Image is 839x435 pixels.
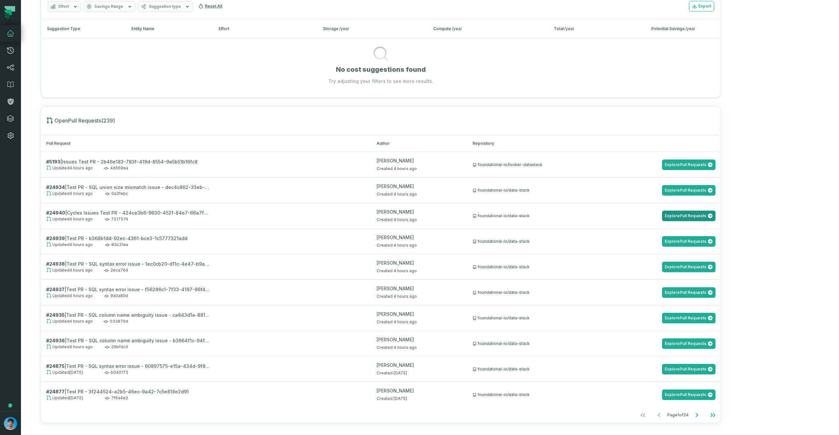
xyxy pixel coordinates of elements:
div: [PERSON_NAME] [377,362,462,369]
div: Suggestion Type [44,26,120,32]
span: Created [377,192,417,197]
div: foundational-io/data-stack [473,290,530,295]
strong: # 5193 [46,159,60,164]
th: Repository [467,135,721,152]
div: foundational-io/data-stack [473,213,530,218]
relative-time: Aug 26, 2025, 5:32 AM GMT+3 [394,319,417,324]
a: ExplorePull Requests [662,338,715,349]
span: Created [377,217,417,222]
span: /year [685,26,695,31]
div: [PERSON_NAME] [377,208,462,215]
span: 7217574 [105,216,128,222]
h2: | Cycles Issues Test PR - 424ce3b6-9630-452f-84e7-66a7fb306b3e [46,209,210,216]
relative-time: Aug 26, 2025, 5:32 AM GMT+3 [394,345,417,350]
div: Tooltip anchor [7,403,13,408]
th: Author [371,135,468,152]
span: Effort [58,4,69,9]
div: [PERSON_NAME] [377,234,462,241]
div: Entity Name [131,26,207,32]
h2: | Test PR - SQL syntax error issue - f56286c1-7f33-4197-86f4-fc7f745ae16a [46,286,210,293]
span: 4d569ea [104,165,128,171]
a: ExplorePull Requests [662,287,715,298]
div: [PERSON_NAME] [377,387,462,394]
relative-time: Aug 26, 2025, 5:32 AM GMT+3 [394,166,417,171]
span: Updated [46,191,93,197]
div: foundational-io/data-stack [473,239,530,244]
div: foundational-io/data-stack [473,315,530,321]
span: 2eca764 [104,267,128,273]
a: ExplorePull Requests [662,185,715,196]
div: foundational-io/data-stack [473,264,530,270]
strong: # 24877 [46,389,65,394]
span: Updated [46,267,93,273]
nav: pagination [41,408,721,422]
a: ExplorePull Requests [662,211,715,221]
relative-time: Aug 26, 2025, 5:32 AM GMT+3 [394,217,417,222]
a: ExplorePull Requests [662,313,715,323]
span: Updated [46,395,83,401]
span: /year [452,26,462,31]
th: Pull Request [41,135,371,152]
span: Created [377,268,417,273]
button: Suggestion type [138,1,193,12]
div: [PERSON_NAME] [377,285,462,292]
span: 033870d [103,318,128,324]
h1: No cost suggestions found [336,65,426,74]
relative-time: Aug 26, 2025, 5:32 AM GMT+3 [394,294,417,299]
relative-time: Aug 26, 2025, 5:32 AM GMT+3 [69,242,93,247]
relative-time: Aug 26, 2025, 5:32 AM GMT+3 [69,217,93,221]
span: Updated [46,165,93,171]
span: Created [377,166,417,171]
span: Savings Range [94,4,123,9]
button: Reset All [196,1,225,11]
relative-time: Aug 25, 2025, 5:40 AM GMT+3 [69,395,83,400]
strong: # 24937 [46,287,65,292]
strong: # 24936 [46,338,65,343]
div: [PERSON_NAME] [377,311,462,317]
ul: Page 1 of 24 [635,408,721,422]
relative-time: Aug 26, 2025, 5:32 AM GMT+3 [394,192,417,197]
span: Created [377,345,417,350]
a: ExplorePull Requests [662,236,715,247]
h2: | Test PR - SQL union size mismatch issue - dec4c862-33eb-42a6-9373-1afbb11df383 [46,184,210,191]
strong: # 24938 [46,261,65,267]
p: Try adjusting your filters to see more results. [328,78,433,85]
h1: Open Pull Requests ( 239 ) [46,117,726,124]
relative-time: Aug 25, 2025, 5:33 AM GMT+3 [394,370,407,375]
div: foundational-io/data-stack [473,341,530,346]
button: Go to first page [635,408,651,422]
h2: | Issues Test PR - 2b46e183-783f-419d-8554-9a5b51b16fc8 [46,158,210,165]
a: ExplorePull Requests [662,160,715,170]
a: ExplorePull Requests [662,389,715,400]
span: Updated [46,216,93,222]
div: Storage [323,26,422,32]
span: /year [564,26,575,31]
relative-time: Aug 25, 2025, 5:33 AM GMT+3 [394,396,407,401]
relative-time: Aug 26, 2025, 5:32 AM GMT+3 [69,268,93,273]
span: Suggestion type [149,4,181,9]
img: avatar of Omri Ildis [4,417,17,430]
strong: # 24875 [46,363,65,369]
span: Updated [46,293,93,299]
relative-time: Aug 26, 2025, 5:32 AM GMT+3 [394,268,417,273]
h2: | Test PR - SQL syntax error issue - 60897575-e15a-434d-9f82-f0136f943965 [46,363,210,369]
h2: | Test PR - 3f244524-a2b5-46ec-9a42-7c5e818e2d91 [46,388,210,395]
button: Go to last page [705,408,721,422]
div: [PERSON_NAME] [377,157,462,164]
div: [PERSON_NAME] [377,183,462,190]
span: Updated [46,318,93,324]
span: 83c31ea [105,242,128,248]
div: [PERSON_NAME] [377,336,462,343]
h2: | Test PR - SQL column name ambiguity issue - ca843d1a-881d-4ec1-8e73-fabd51d2e469 [46,312,210,318]
button: Go to next page [689,408,705,422]
relative-time: Aug 26, 2025, 5:38 AM GMT+3 [69,165,93,170]
relative-time: Aug 26, 2025, 5:38 AM GMT+3 [69,191,93,196]
span: Created [377,243,417,248]
button: Export [689,1,714,11]
relative-time: Aug 26, 2025, 5:32 AM GMT+3 [69,344,93,349]
strong: # 24935 [46,312,65,318]
span: Updated [46,369,83,375]
relative-time: Aug 26, 2025, 5:32 AM GMT+3 [69,293,93,298]
div: Effort [219,26,311,32]
a: ExplorePull Requests [662,364,715,374]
